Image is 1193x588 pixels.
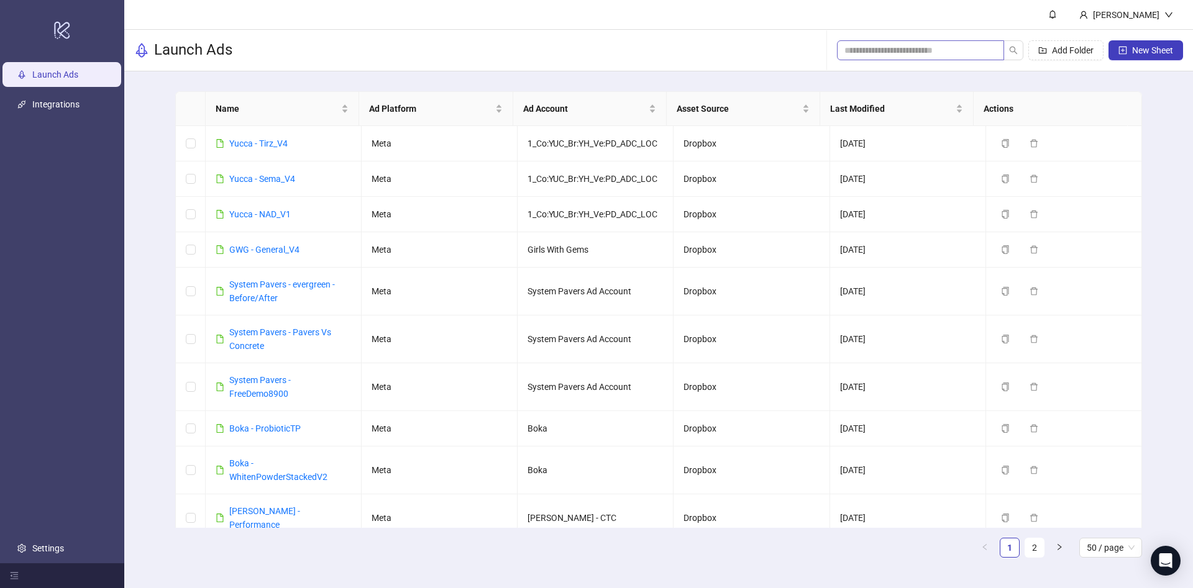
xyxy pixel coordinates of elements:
[1108,40,1183,60] button: New Sheet
[216,245,224,254] span: file
[362,161,518,197] td: Meta
[518,197,674,232] td: 1_Co:YUC_Br:YH_Ve:PD_ADC_LOC
[1000,538,1020,558] li: 1
[667,92,820,126] th: Asset Source
[674,363,830,411] td: Dropbox
[134,43,149,58] span: rocket
[523,102,646,115] span: Ad Account
[1056,543,1063,551] span: right
[32,99,80,109] a: Integrations
[1001,287,1010,296] span: copy
[216,139,224,148] span: file
[154,40,232,60] h3: Launch Ads
[369,102,492,115] span: Ad Platform
[1030,210,1038,219] span: delete
[362,494,518,542] td: Meta
[1049,538,1069,558] button: right
[518,411,674,446] td: Boka
[1087,538,1135,557] span: 50 / page
[1028,40,1104,60] button: Add Folder
[518,315,674,363] td: System Pavers Ad Account
[674,268,830,315] td: Dropbox
[1001,513,1010,522] span: copy
[1001,245,1010,254] span: copy
[1079,11,1088,19] span: user
[362,232,518,268] td: Meta
[1164,11,1173,19] span: down
[830,315,986,363] td: [DATE]
[974,92,1127,126] th: Actions
[1001,382,1010,391] span: copy
[674,315,830,363] td: Dropbox
[216,513,224,522] span: file
[216,102,339,115] span: Name
[975,538,995,558] li: Previous Page
[229,506,300,530] a: [PERSON_NAME] - Performance
[1009,46,1018,55] span: search
[1030,139,1038,148] span: delete
[362,197,518,232] td: Meta
[1030,382,1038,391] span: delete
[10,571,19,580] span: menu-fold
[830,232,986,268] td: [DATE]
[229,423,301,433] a: Boka - ProbioticTP
[1118,46,1127,55] span: plus-square
[1030,513,1038,522] span: delete
[975,538,995,558] button: left
[359,92,513,126] th: Ad Platform
[32,70,78,79] a: Launch Ads
[518,494,674,542] td: [PERSON_NAME] - CTC
[32,543,64,553] a: Settings
[830,411,986,446] td: [DATE]
[830,446,986,494] td: [DATE]
[1030,174,1038,183] span: delete
[216,287,224,296] span: file
[206,92,359,126] th: Name
[1088,8,1164,22] div: [PERSON_NAME]
[1048,10,1057,19] span: bell
[1001,424,1010,433] span: copy
[362,446,518,494] td: Meta
[1001,174,1010,183] span: copy
[674,197,830,232] td: Dropbox
[674,411,830,446] td: Dropbox
[674,232,830,268] td: Dropbox
[518,446,674,494] td: Boka
[362,363,518,411] td: Meta
[229,375,291,399] a: System Pavers - FreeDemo8900
[229,245,299,255] a: GWG - General_V4
[216,335,224,343] span: file
[1132,45,1173,55] span: New Sheet
[518,161,674,197] td: 1_Co:YUC_Br:YH_Ve:PD_ADC_LOC
[229,138,288,148] a: Yucca - Tirz_V4
[518,232,674,268] td: Girls With Gems
[1001,466,1010,474] span: copy
[1030,466,1038,474] span: delete
[674,161,830,197] td: Dropbox
[229,209,291,219] a: Yucca - NAD_V1
[518,363,674,411] td: System Pavers Ad Account
[229,174,295,184] a: Yucca - Sema_V4
[830,494,986,542] td: [DATE]
[1049,538,1069,558] li: Next Page
[1001,335,1010,343] span: copy
[229,279,335,303] a: System Pavers - evergreen - Before/After
[229,327,331,351] a: System Pavers - Pavers Vs Concrete
[1030,335,1038,343] span: delete
[362,126,518,161] td: Meta
[1038,46,1047,55] span: folder-add
[1030,424,1038,433] span: delete
[830,126,986,161] td: [DATE]
[1030,287,1038,296] span: delete
[229,458,327,482] a: Boka - WhitenPowderStackedV2
[1079,538,1142,558] div: Page Size
[1025,538,1044,557] a: 2
[981,543,989,551] span: left
[830,102,953,115] span: Last Modified
[1151,546,1181,576] div: Open Intercom Messenger
[362,315,518,363] td: Meta
[1025,538,1044,558] li: 2
[1052,45,1094,55] span: Add Folder
[1001,210,1010,219] span: copy
[674,446,830,494] td: Dropbox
